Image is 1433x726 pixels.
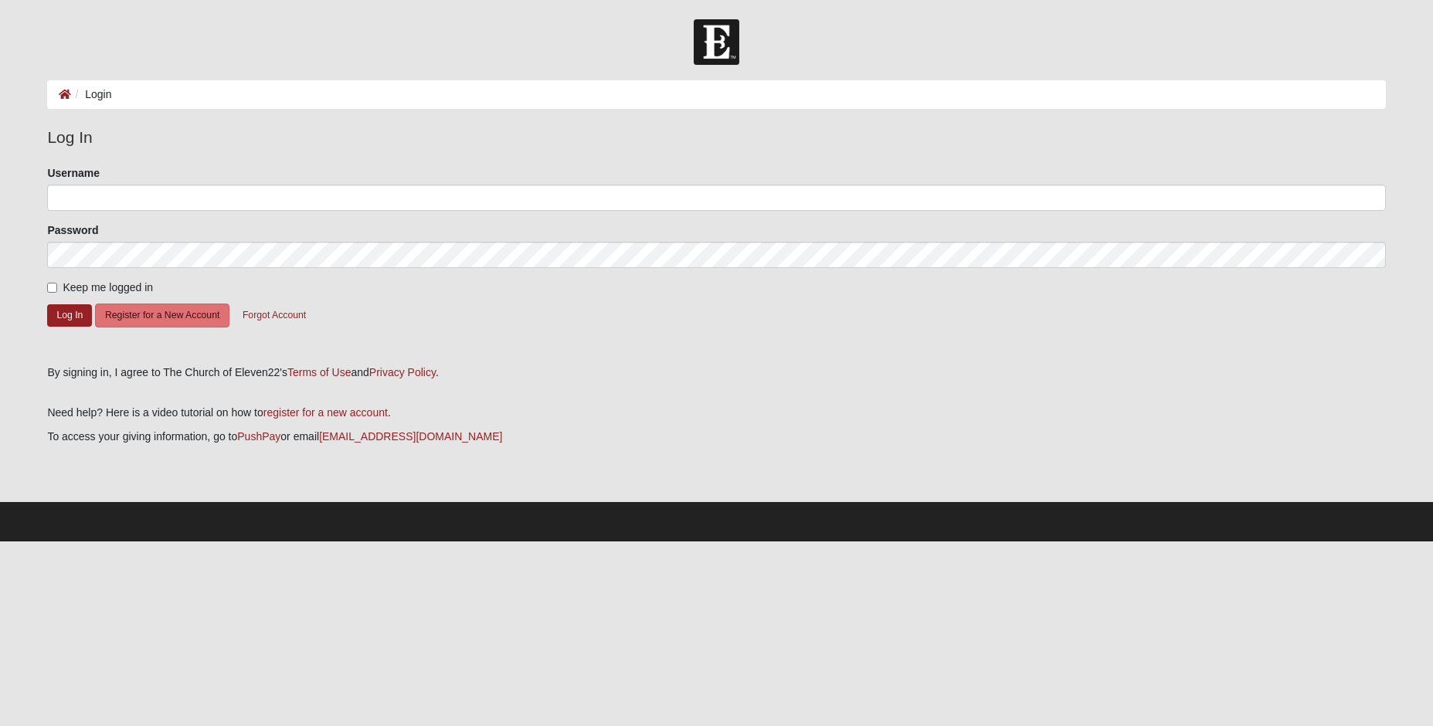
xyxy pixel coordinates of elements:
button: Forgot Account [233,304,316,327]
a: PushPay [237,430,280,443]
a: register for a new account [263,406,388,419]
a: Privacy Policy [369,366,436,378]
li: Login [71,87,111,103]
p: To access your giving information, go to or email [47,429,1385,445]
a: [EMAIL_ADDRESS][DOMAIN_NAME] [319,430,502,443]
img: Church of Eleven22 Logo [694,19,739,65]
label: Password [47,222,98,238]
span: Keep me logged in [63,281,153,293]
p: Need help? Here is a video tutorial on how to . [47,405,1385,421]
div: By signing in, I agree to The Church of Eleven22's and . [47,365,1385,381]
button: Register for a New Account [95,304,229,327]
button: Log In [47,304,92,327]
a: Terms of Use [287,366,351,378]
input: Keep me logged in [47,283,57,293]
label: Username [47,165,100,181]
legend: Log In [47,125,1385,150]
